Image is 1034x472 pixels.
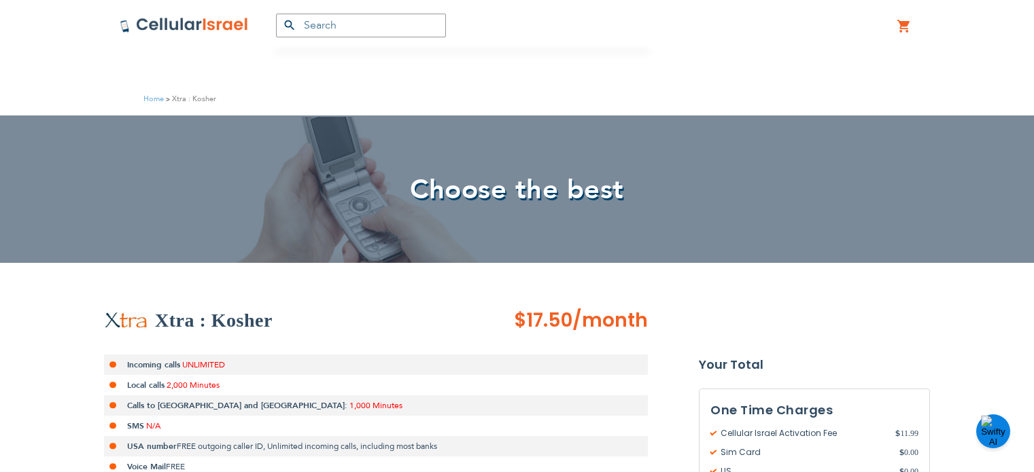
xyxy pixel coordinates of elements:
[349,400,402,411] span: 1,000 Minutes
[127,400,347,411] strong: Calls to [GEOGRAPHIC_DATA] and [GEOGRAPHIC_DATA]:
[514,307,572,333] span: $17.50
[699,355,930,375] strong: Your Total
[127,461,166,472] strong: Voice Mail
[127,420,144,431] strong: SMS
[410,171,624,208] span: Choose the best
[899,446,918,458] span: 0.00
[166,461,185,472] span: FREE
[127,380,165,391] strong: Local calls
[127,359,180,370] strong: Incoming calls
[710,427,895,439] span: Cellular Israel Activation Fee
[167,380,220,391] span: 2,000 Minutes
[146,420,160,431] span: N/A
[155,307,273,334] h2: Xtra : Kosher
[182,359,225,370] span: UNLIMITED
[104,312,148,329] img: Xtra : Kosher
[710,446,899,458] span: Sim Card
[895,427,918,439] span: 11.99
[572,307,648,334] span: /month
[895,427,900,439] span: $
[164,92,216,105] li: Xtra : Kosher
[177,441,437,452] span: FREE outgoing caller ID, Unlimited incoming calls, including most banks
[899,446,904,458] span: $
[143,94,164,104] a: Home
[710,400,918,420] h3: One Time Charges
[120,17,249,33] img: Cellular Israel Logo
[276,14,446,37] input: Search
[127,441,177,452] strong: USA number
